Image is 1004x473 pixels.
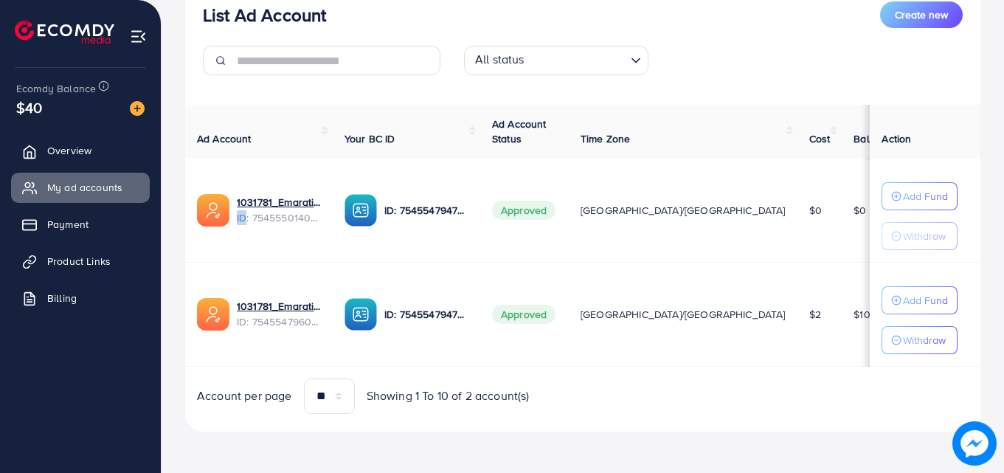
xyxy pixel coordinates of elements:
[47,254,111,269] span: Product Links
[197,131,252,146] span: Ad Account
[809,307,821,322] span: $2
[11,136,150,165] a: Overview
[345,194,377,227] img: ic-ba-acc.ded83a64.svg
[903,227,946,245] p: Withdraw
[11,210,150,239] a: Payment
[11,246,150,276] a: Product Links
[47,217,89,232] span: Payment
[581,203,786,218] span: [GEOGRAPHIC_DATA]/[GEOGRAPHIC_DATA]
[903,187,948,205] p: Add Fund
[11,283,150,313] a: Billing
[581,307,786,322] span: [GEOGRAPHIC_DATA]/[GEOGRAPHIC_DATA]
[581,131,630,146] span: Time Zone
[492,117,547,146] span: Ad Account Status
[492,201,555,220] span: Approved
[464,46,648,75] div: Search for option
[11,173,150,202] a: My ad accounts
[47,180,122,195] span: My ad accounts
[895,7,948,22] span: Create new
[203,4,326,26] h3: List Ad Account
[130,101,145,116] img: image
[384,305,468,323] p: ID: 7545547947770052616
[882,286,958,314] button: Add Fund
[367,387,530,404] span: Showing 1 To 10 of 2 account(s)
[197,387,292,404] span: Account per page
[384,201,468,219] p: ID: 7545547947770052616
[880,1,963,28] button: Create new
[882,182,958,210] button: Add Fund
[882,131,911,146] span: Action
[345,131,395,146] span: Your BC ID
[15,21,114,44] img: logo
[16,97,42,118] span: $40
[47,291,77,305] span: Billing
[47,143,91,158] span: Overview
[882,326,958,354] button: Withdraw
[197,298,229,331] img: ic-ads-acc.e4c84228.svg
[197,194,229,227] img: ic-ads-acc.e4c84228.svg
[345,298,377,331] img: ic-ba-acc.ded83a64.svg
[809,203,822,218] span: $0
[854,203,866,218] span: $0
[903,291,948,309] p: Add Fund
[854,131,893,146] span: Balance
[237,210,321,225] span: ID: 7545550140984410113
[809,131,831,146] span: Cost
[16,81,96,96] span: Ecomdy Balance
[237,195,321,210] a: 1031781_Emaratix 2_1756835320982
[237,299,321,329] div: <span class='underline'>1031781_Emaratix 1_1756835284796</span></br>7545547960525357064
[854,307,870,322] span: $10
[492,305,555,324] span: Approved
[130,28,147,45] img: menu
[472,48,527,72] span: All status
[903,331,946,349] p: Withdraw
[237,299,321,314] a: 1031781_Emaratix 1_1756835284796
[882,222,958,250] button: Withdraw
[529,49,625,72] input: Search for option
[237,314,321,329] span: ID: 7545547960525357064
[237,195,321,225] div: <span class='underline'>1031781_Emaratix 2_1756835320982</span></br>7545550140984410113
[952,421,997,466] img: image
